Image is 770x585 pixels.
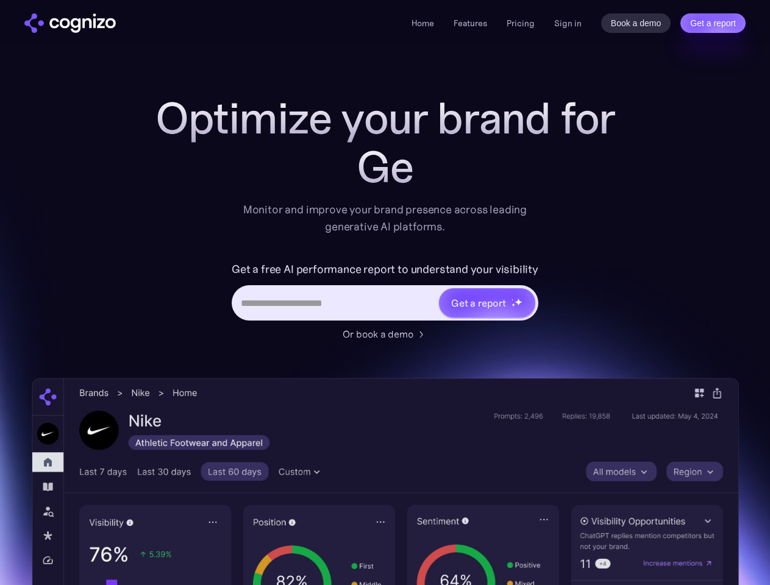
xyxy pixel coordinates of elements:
[515,298,522,306] img: star
[141,94,629,143] h1: Optimize your brand for
[507,18,535,29] a: Pricing
[24,13,116,33] a: home
[412,18,434,29] a: Home
[512,299,513,300] img: star
[232,260,538,321] form: Hero URL Input Form
[554,16,582,30] a: Sign in
[343,327,413,341] div: Or book a demo
[601,13,671,33] a: Book a demo
[141,143,629,191] div: Ge
[24,13,116,33] img: cognizo logo
[235,201,535,235] div: Monitor and improve your brand presence across leading generative AI platforms.
[680,13,746,33] a: Get a report
[451,296,506,310] div: Get a report
[454,18,487,29] a: Features
[232,260,538,279] label: Get a free AI performance report to understand your visibility
[343,327,428,341] a: Or book a demo
[438,287,537,319] a: Get a reportstarstarstar
[512,303,516,307] img: star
